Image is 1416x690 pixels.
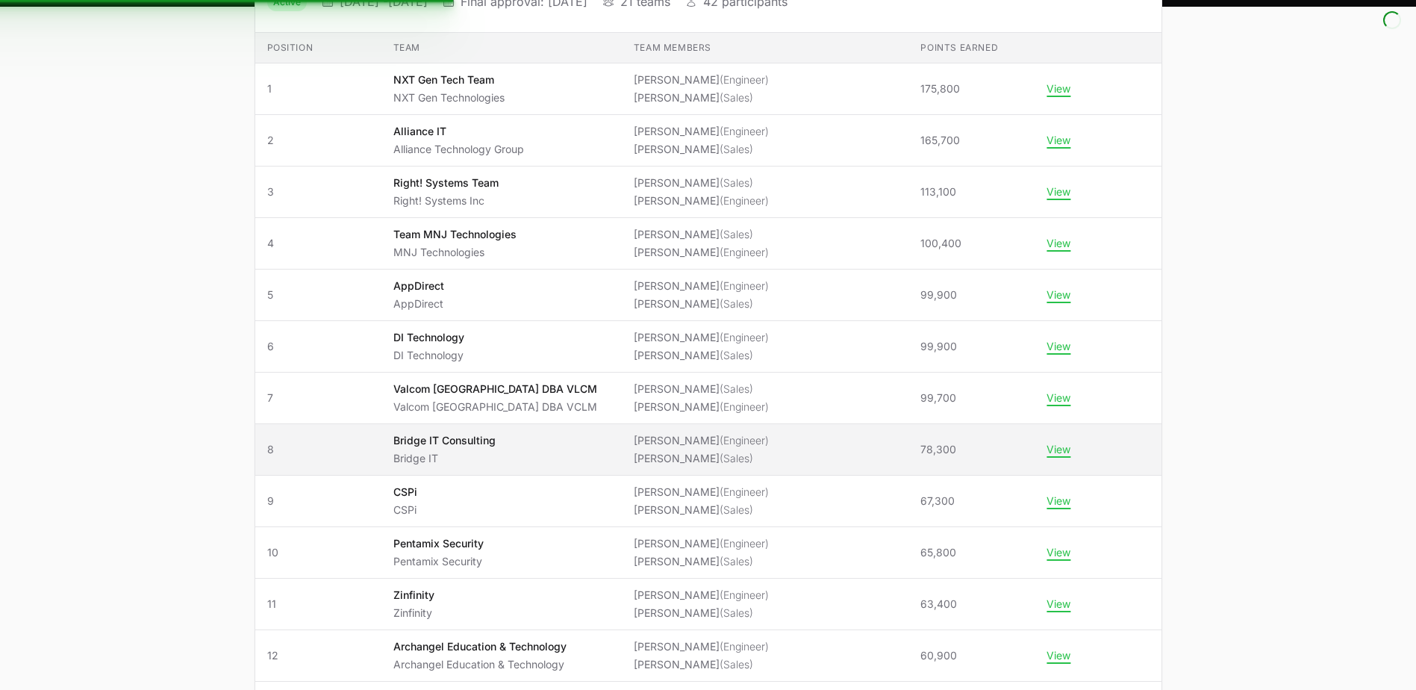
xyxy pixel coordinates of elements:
[720,176,753,189] span: (Sales)
[720,228,753,240] span: (Sales)
[920,545,956,560] span: 65,800
[920,133,960,148] span: 165,700
[393,503,417,517] p: CSPi
[1047,391,1070,405] button: View
[267,133,369,148] span: 2
[720,640,769,653] span: (Engineer)
[920,648,957,663] span: 60,900
[920,442,956,457] span: 78,300
[634,142,769,157] li: [PERSON_NAME]
[634,227,769,242] li: [PERSON_NAME]
[1047,546,1070,559] button: View
[634,72,769,87] li: [PERSON_NAME]
[267,545,369,560] span: 10
[1047,134,1070,147] button: View
[381,33,622,63] th: Team
[720,400,769,413] span: (Engineer)
[393,536,484,551] p: Pentamix Security
[920,339,957,354] span: 99,900
[634,433,769,448] li: [PERSON_NAME]
[393,485,417,500] p: CSPi
[393,400,597,414] p: Valcom [GEOGRAPHIC_DATA] DBA VCLM
[634,485,769,500] li: [PERSON_NAME]
[267,184,369,199] span: 3
[634,382,769,397] li: [PERSON_NAME]
[393,657,567,672] p: Archangel Education & Technology
[1047,237,1070,250] button: View
[393,193,499,208] p: Right! Systems Inc
[1047,288,1070,302] button: View
[920,597,957,612] span: 63,400
[393,245,517,260] p: MNJ Technologies
[720,349,753,361] span: (Sales)
[720,331,769,344] span: (Engineer)
[720,246,769,258] span: (Engineer)
[720,194,769,207] span: (Engineer)
[267,81,369,96] span: 1
[267,442,369,457] span: 8
[393,142,524,157] p: Alliance Technology Group
[393,296,444,311] p: AppDirect
[255,33,381,63] th: Position
[622,33,909,63] th: Team members
[920,81,960,96] span: 175,800
[634,657,769,672] li: [PERSON_NAME]
[634,503,769,517] li: [PERSON_NAME]
[393,639,567,654] p: Archangel Education & Technology
[393,382,597,397] p: Valcom [GEOGRAPHIC_DATA] DBA VLCM
[1047,340,1070,353] button: View
[720,503,753,516] span: (Sales)
[720,555,753,568] span: (Sales)
[634,175,769,190] li: [PERSON_NAME]
[1047,185,1070,199] button: View
[267,648,369,663] span: 12
[393,124,524,139] p: Alliance IT
[720,382,753,395] span: (Sales)
[634,279,769,293] li: [PERSON_NAME]
[393,72,505,87] p: NXT Gen Tech Team
[920,184,956,199] span: 113,100
[267,236,369,251] span: 4
[720,125,769,137] span: (Engineer)
[393,175,499,190] p: Right! Systems Team
[393,348,464,363] p: DI Technology
[634,639,769,654] li: [PERSON_NAME]
[634,400,769,414] li: [PERSON_NAME]
[920,391,956,405] span: 99,700
[720,485,769,498] span: (Engineer)
[634,330,769,345] li: [PERSON_NAME]
[393,606,434,621] p: Zinfinity
[720,452,753,464] span: (Sales)
[720,434,769,447] span: (Engineer)
[634,606,769,621] li: [PERSON_NAME]
[634,90,769,105] li: [PERSON_NAME]
[908,33,1035,63] th: Points earned
[1047,649,1070,662] button: View
[393,433,496,448] p: Bridge IT Consulting
[393,451,496,466] p: Bridge IT
[720,91,753,104] span: (Sales)
[634,588,769,603] li: [PERSON_NAME]
[720,606,753,619] span: (Sales)
[267,339,369,354] span: 6
[920,236,961,251] span: 100,400
[393,90,505,105] p: NXT Gen Technologies
[393,588,434,603] p: Zinfinity
[634,554,769,569] li: [PERSON_NAME]
[634,348,769,363] li: [PERSON_NAME]
[1047,443,1070,456] button: View
[720,143,753,155] span: (Sales)
[720,588,769,601] span: (Engineer)
[267,597,369,612] span: 11
[393,330,464,345] p: DI Technology
[393,554,484,569] p: Pentamix Security
[267,494,369,509] span: 9
[920,494,955,509] span: 67,300
[634,124,769,139] li: [PERSON_NAME]
[1047,597,1070,611] button: View
[267,391,369,405] span: 7
[1047,494,1070,508] button: View
[634,245,769,260] li: [PERSON_NAME]
[720,537,769,550] span: (Engineer)
[634,536,769,551] li: [PERSON_NAME]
